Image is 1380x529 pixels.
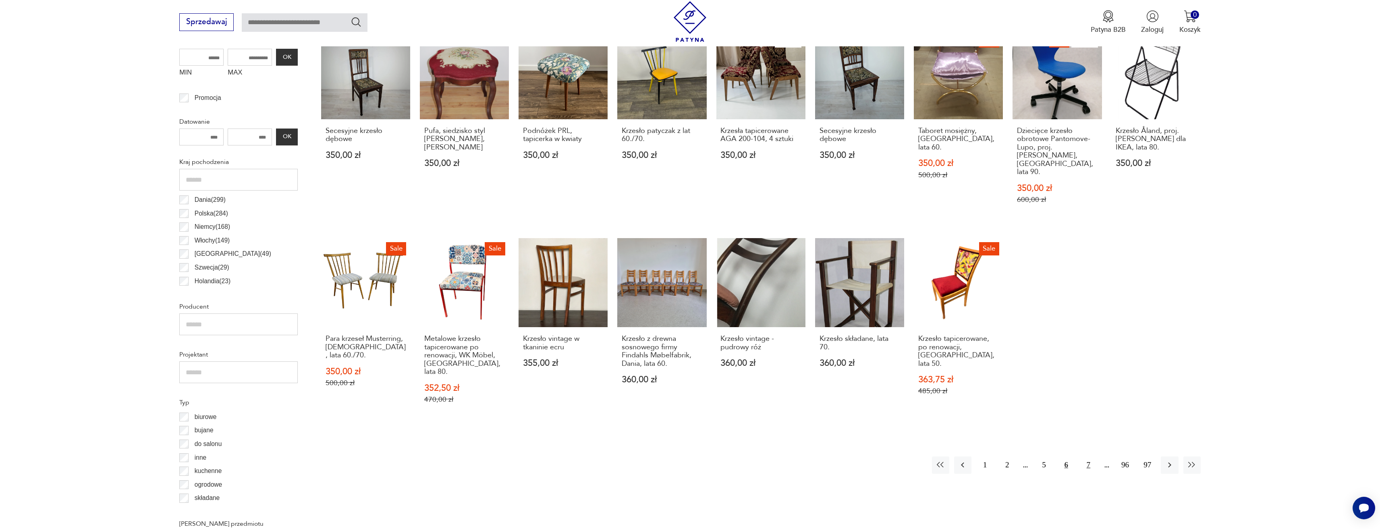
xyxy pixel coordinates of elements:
a: Secesyjne krzesło dęboweSecesyjne krzesło dębowe350,00 zł [321,30,410,223]
label: MIN [179,66,224,81]
p: biurowe [195,412,217,422]
p: Projektant [179,349,298,360]
p: bujane [195,425,214,436]
p: 600,00 zł [1017,195,1098,204]
button: OK [276,129,298,145]
h3: Podnóżek PRL, tapicerka w kwiaty [523,127,604,143]
h3: Krzesło składane, lata 70. [820,335,900,351]
p: Kraj pochodzenia [179,157,298,167]
p: kuchenne [195,466,222,476]
p: Szwecja ( 29 ) [195,262,229,273]
a: SaleTaboret mosiężny, Czechy, lata 60.Taboret mosiężny, [GEOGRAPHIC_DATA], lata 60.350,00 zł500,0... [914,30,1003,223]
h3: Krzesło z drewna sosnowego firmy Findahls Møbelfabrik, Dania, lata 60. [622,335,702,368]
p: [GEOGRAPHIC_DATA] ( 49 ) [195,249,271,259]
p: Włochy ( 149 ) [195,235,230,246]
button: Zaloguj [1141,10,1164,34]
h3: Metalowe krzesło tapicerowane po renowacji, WK Möbel, [GEOGRAPHIC_DATA], lata 80. [424,335,505,376]
button: 2 [998,456,1016,474]
h3: Secesyjne krzesło dębowe [820,127,900,143]
button: Patyna B2B [1091,10,1126,34]
a: Krzesło patyczak z lat 60./70.Krzesło patyczak z lat 60./70.350,00 zł [617,30,706,223]
p: Holandia ( 23 ) [195,276,230,286]
button: 97 [1139,456,1156,474]
p: 350,00 zł [1116,159,1196,168]
a: SaleMetalowe krzesło tapicerowane po renowacji, WK Möbel, Niemcy, lata 80.Metalowe krzesło tapice... [420,238,509,423]
p: 360,00 zł [820,359,900,367]
h3: Para krzeseł Musterring, [DEMOGRAPHIC_DATA], lata 60./70. [326,335,406,359]
h3: Krzesło vintage - pudrowy róż [720,335,801,351]
button: 6 [1058,456,1075,474]
button: 96 [1116,456,1134,474]
h3: Secesyjne krzesło dębowe [326,127,406,143]
a: Sprzedawaj [179,19,234,26]
p: taboret [195,506,214,517]
button: 1 [976,456,994,474]
h3: Dziecięce krzesło obrotowe Pantomove-Lupo, proj. [PERSON_NAME], [GEOGRAPHIC_DATA], lata 90. [1017,127,1098,176]
p: 350,00 zł [622,151,702,160]
h3: Krzesło tapicerowane, po renowacji, [GEOGRAPHIC_DATA], lata 50. [918,335,999,368]
p: 360,00 zł [720,359,801,367]
p: ogrodowe [195,479,222,490]
div: 0 [1191,10,1199,19]
p: Zaloguj [1141,25,1164,34]
p: 350,00 zł [918,159,999,168]
a: Podnóżek PRL, tapicerka w kwiatyPodnóżek PRL, tapicerka w kwiaty350,00 zł [519,30,608,223]
a: Krzesło z drewna sosnowego firmy Findahls Møbelfabrik, Dania, lata 60.Krzesło z drewna sosnowego ... [617,238,706,423]
a: Secesyjne krzesło dęboweSecesyjne krzesło dębowe350,00 zł [815,30,904,223]
p: Producent [179,301,298,312]
img: Ikona medalu [1102,10,1114,23]
a: Krzesło składane, lata 70.Krzesło składane, lata 70.360,00 zł [815,238,904,423]
label: MAX [228,66,272,81]
p: 500,00 zł [326,379,406,387]
a: Krzesło vintage w tkaninie ecruKrzesło vintage w tkaninie ecru355,00 zł [519,238,608,423]
p: 360,00 zł [622,375,702,384]
iframe: Smartsupp widget button [1353,497,1375,519]
p: 352,50 zł [424,384,505,392]
p: 363,75 zł [918,375,999,384]
img: Patyna - sklep z meblami i dekoracjami vintage [670,1,710,42]
p: 350,00 zł [424,159,505,168]
p: Koszyk [1179,25,1201,34]
p: Promocja [195,93,221,103]
p: składane [195,493,220,503]
a: SaleKrzesło tapicerowane, po renowacji, Polska, lata 50.Krzesło tapicerowane, po renowacji, [GEOG... [914,238,1003,423]
a: KlasykKrzesła tapicerowane AGA 200-104, 4 sztukiKrzesła tapicerowane AGA 200-104, 4 sztuki350,00 zł [716,30,805,223]
p: 500,00 zł [918,171,999,179]
p: [PERSON_NAME] przedmiotu [179,519,298,529]
button: OK [276,49,298,66]
a: Ikona medaluPatyna B2B [1091,10,1126,34]
p: Czechy ( 20 ) [195,289,227,300]
h3: Krzesło vintage w tkaninie ecru [523,335,604,351]
p: 350,00 zł [523,151,604,160]
p: 350,00 zł [326,151,406,160]
p: 350,00 zł [820,151,900,160]
button: 5 [1035,456,1052,474]
p: Niemcy ( 168 ) [195,222,230,232]
p: 470,00 zł [424,395,505,404]
p: 355,00 zł [523,359,604,367]
p: 350,00 zł [1017,184,1098,193]
h3: Krzesło Åland, proj. [PERSON_NAME] dla IKEA, lata 80. [1116,127,1196,151]
h3: Taboret mosiężny, [GEOGRAPHIC_DATA], lata 60. [918,127,999,151]
p: 485,00 zł [918,387,999,395]
p: inne [195,452,206,463]
p: Datowanie [179,116,298,127]
button: Sprzedawaj [179,13,234,31]
p: 350,00 zł [720,151,801,160]
p: Typ [179,397,298,408]
h3: Krzesła tapicerowane AGA 200-104, 4 sztuki [720,127,801,143]
p: Dania ( 299 ) [195,195,226,205]
button: 7 [1080,456,1097,474]
img: Ikonka użytkownika [1146,10,1159,23]
a: Krzesło Åland, proj. Niels Gammelgaard dla IKEA, lata 80.Krzesło Åland, proj. [PERSON_NAME] dla I... [1112,30,1201,223]
a: Krzesło vintage - pudrowy różKrzesło vintage - pudrowy róż360,00 zł [716,238,805,423]
p: Patyna B2B [1091,25,1126,34]
button: Szukaj [351,16,362,28]
a: Pufa, siedzisko styl ludwikowski, gobelinPufa, siedzisko styl [PERSON_NAME], [PERSON_NAME]350,00 zł [420,30,509,223]
button: 0Koszyk [1179,10,1201,34]
a: SaleKlasykDziecięce krzesło obrotowe Pantomove-Lupo, proj. V. Panton, VS, lata 90.Dziecięce krzes... [1013,30,1102,223]
h3: Krzesło patyczak z lat 60./70. [622,127,702,143]
p: do salonu [195,439,222,449]
a: SalePara krzeseł Musterring, Niemcy, lata 60./70.Para krzeseł Musterring, [DEMOGRAPHIC_DATA], lat... [321,238,410,423]
img: Ikona koszyka [1184,10,1196,23]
